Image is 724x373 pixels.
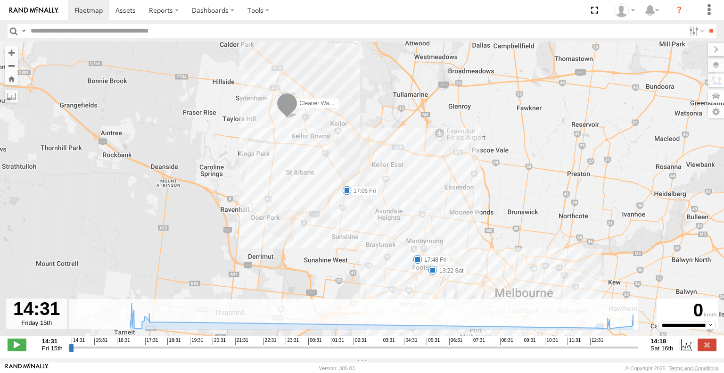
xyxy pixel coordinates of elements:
div: © Copyright 2025 - [625,365,719,371]
div: 0 [658,300,716,321]
a: Terms and Conditions [669,365,719,371]
label: 17:48 Fri [418,256,449,264]
span: 09:31 [523,338,536,345]
span: 22:31 [263,338,277,345]
label: Play/Stop [8,339,26,351]
a: Visit our Website [5,364,49,373]
span: Fri 15th Aug 2025 [42,345,63,352]
span: 03:31 [382,338,395,345]
span: 01:31 [331,338,344,345]
div: Version: 305.03 [319,365,355,371]
strong: 14:31 [42,338,63,345]
span: 07:31 [472,338,485,345]
button: Zoom out [5,59,18,72]
span: 10:31 [545,338,558,345]
strong: 14:18 [650,338,673,345]
div: John Vu [611,3,638,17]
span: 19:31 [190,338,203,345]
span: 06:31 [449,338,462,345]
span: 23:31 [286,338,299,345]
span: Sat 16th Aug 2025 [650,345,673,352]
span: 04:31 [404,338,417,345]
span: 14:31 [72,338,85,345]
span: 12:31 [590,338,603,345]
label: Search Query [20,24,27,38]
span: 00:31 [308,338,321,345]
img: rand-logo.svg [9,7,58,14]
label: 13:22 Sat [433,266,466,275]
label: 17:06 Fri [347,187,378,195]
button: Zoom in [5,46,18,59]
span: 15:31 [94,338,107,345]
span: 05:31 [427,338,440,345]
span: 08:31 [500,338,513,345]
span: 18:31 [167,338,181,345]
span: Cleaner Wagon #1 [299,99,346,106]
span: 11:31 [568,338,581,345]
label: Close [698,339,716,351]
span: 17:31 [145,338,158,345]
label: Search Filter Options [685,24,706,38]
button: Zoom Home [5,72,18,85]
label: Map Settings [708,105,724,118]
span: 21:31 [235,338,248,345]
label: Measure [5,90,18,103]
span: 16:31 [117,338,130,345]
i: ? [672,3,687,18]
span: 02:31 [354,338,367,345]
span: 20:31 [213,338,226,345]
